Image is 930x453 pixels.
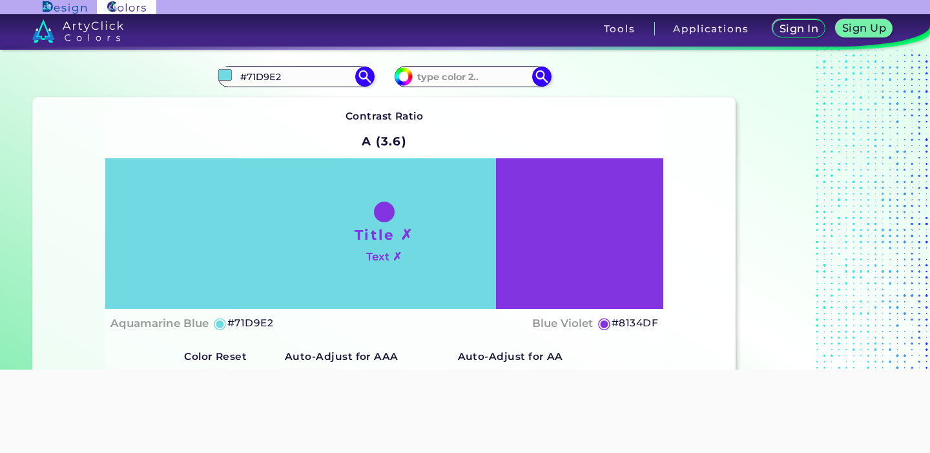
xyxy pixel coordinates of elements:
[532,67,552,86] img: icon search
[838,21,889,37] a: Sign Up
[781,24,817,34] h5: Sign In
[213,315,227,331] h5: ◉
[346,110,424,122] strong: Contrast Ratio
[673,24,749,34] h3: Applications
[413,68,533,85] input: type color 2..
[141,370,790,450] iframe: Advertisement
[844,23,884,33] h5: Sign Up
[356,127,413,156] h2: A (3.6)
[741,26,902,414] iframe: Advertisement
[110,314,209,333] h4: Aquamarine Blue
[604,24,635,34] h3: Tools
[366,248,402,266] h4: Text ✗
[32,19,123,43] img: logo_artyclick_colors_white.svg
[227,315,273,332] h5: #71D9E2
[285,350,398,363] strong: Auto-Adjust for AAA
[184,350,247,363] strong: Color Reset
[597,315,612,331] h5: ◉
[355,225,414,244] h1: Title ✗
[458,350,563,363] strong: Auto-Adjust for AA
[355,67,375,86] img: icon search
[532,314,593,333] h4: Blue Violet
[236,68,356,85] input: type color 1..
[775,21,823,37] a: Sign In
[612,315,658,332] h5: #8134DF
[43,1,86,14] img: ArtyClick Design logo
